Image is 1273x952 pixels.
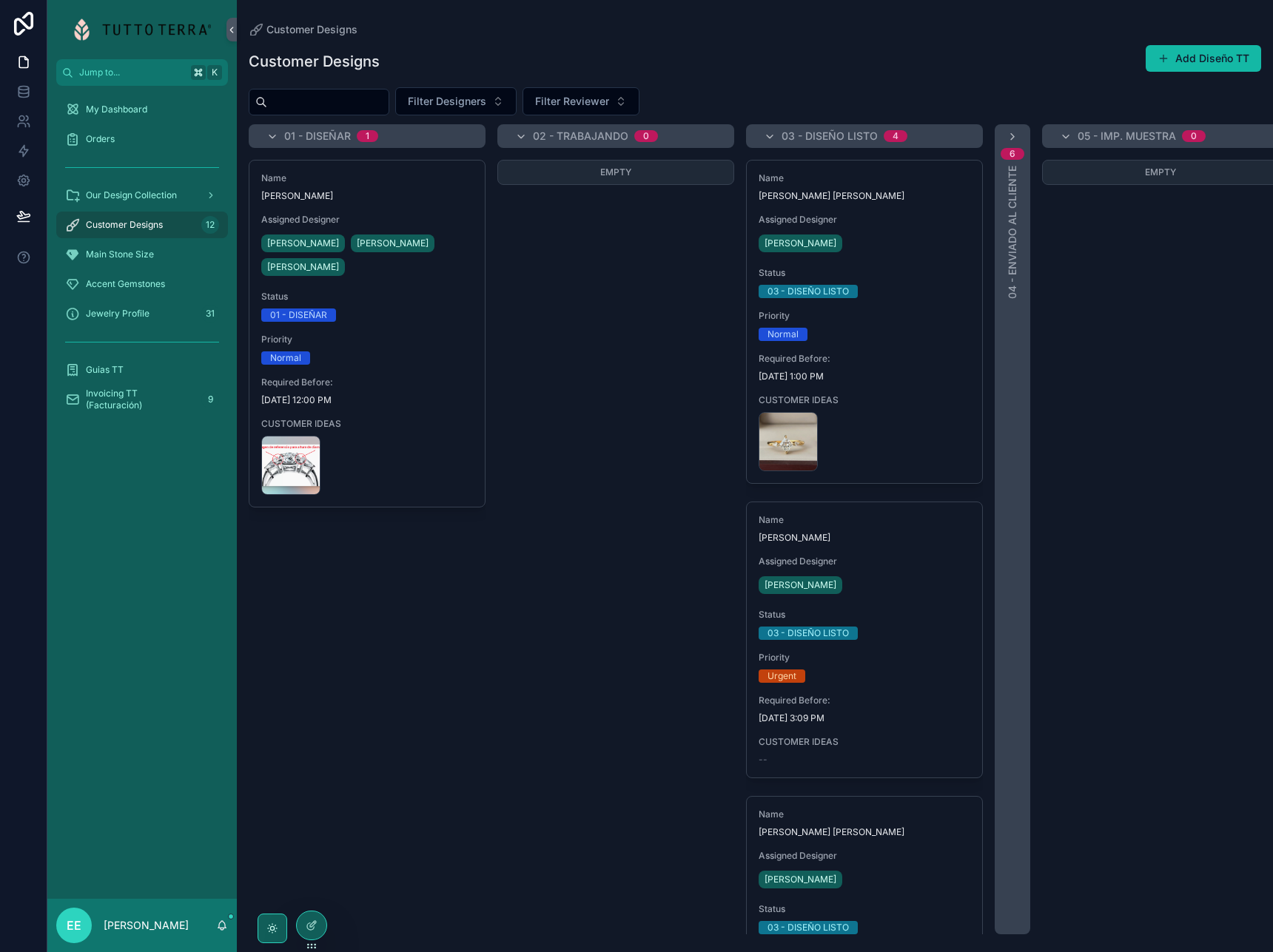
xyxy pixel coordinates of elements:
[47,86,237,432] div: scrollable content
[261,394,473,406] span: [DATE] 12:00 PM
[56,212,228,238] a: Customer Designs12
[782,129,878,144] span: 03 - DISEÑO LISTO
[1005,166,1020,299] span: 04 - ENVIADO AL CLIENTE
[765,579,836,591] span: [PERSON_NAME]
[284,129,351,144] span: 01 - DISEÑAR
[266,22,357,37] span: Customer Designs
[759,736,970,748] span: CUSTOMER IDEAS
[759,850,970,862] span: Assigned Designer
[201,216,219,234] div: 12
[643,130,649,142] div: 0
[759,826,970,838] span: [PERSON_NAME] [PERSON_NAME]
[1191,130,1197,142] div: 0
[759,695,970,706] span: Required Before:
[201,391,219,408] div: 9
[261,334,473,345] span: Priority
[209,67,221,78] span: K
[759,712,970,724] span: [DATE] 3:09 PM
[261,214,473,226] span: Assigned Designer
[86,388,195,411] span: Invoicing TT (Facturación)
[270,308,327,322] div: 01 - DISEÑAR
[1010,148,1015,160] div: 6
[56,182,228,209] a: Our Design Collection
[56,357,228,383] a: Guias TT
[86,133,115,145] span: Orders
[104,918,189,933] p: [PERSON_NAME]
[759,808,970,820] span: Name
[56,59,228,86] button: Jump to...K
[86,308,150,320] span: Jewelry Profile
[56,241,228,268] a: Main Stone Size
[759,190,970,202] span: [PERSON_NAME] [PERSON_NAME]
[261,172,473,184] span: Name
[523,87,639,115] button: Select Button
[249,51,380,72] h1: Customer Designs
[759,609,970,621] span: Status
[86,219,163,231] span: Customer Designs
[759,394,970,406] span: CUSTOMER IDEAS
[267,237,339,249] span: [PERSON_NAME]
[768,328,799,341] div: Normal
[533,129,628,144] span: 02 - TRABAJANDO
[759,172,970,184] span: Name
[746,502,983,778] a: Name[PERSON_NAME]Assigned Designer[PERSON_NAME]Status03 - DISEÑO LISTOPriorityUrgentRequired Befo...
[746,160,983,484] a: Name[PERSON_NAME] [PERSON_NAME]Assigned Designer[PERSON_NAME]Status03 - DISEÑO LISTOPriorityNorma...
[759,754,768,766] span: --
[600,166,631,178] span: Empty
[249,22,357,37] a: Customer Designs
[267,261,339,273] span: [PERSON_NAME]
[261,377,473,388] span: Required Before:
[759,267,970,279] span: Status
[261,291,473,303] span: Status
[768,669,796,683] div: Urgent
[366,130,369,142] div: 1
[768,921,849,934] div: 03 - DISEÑO LISTO
[768,285,849,298] div: 03 - DISEÑO LISTO
[759,310,970,322] span: Priority
[408,94,486,109] span: Filter Designers
[270,351,301,365] div: Normal
[1078,129,1176,144] span: 05 - IMP. MUESTRA
[86,364,124,376] span: Guias TT
[357,237,429,249] span: [PERSON_NAME]
[1146,45,1261,72] button: Add Diseño TT
[86,249,154,260] span: Main Stone Size
[261,190,473,202] span: [PERSON_NAME]
[56,386,228,413] a: Invoicing TT (Facturación)9
[535,94,609,109] span: Filter Reviewer
[759,652,970,664] span: Priority
[56,300,228,327] a: Jewelry Profile31
[67,916,81,934] span: EE
[765,874,836,885] span: [PERSON_NAME]
[56,271,228,297] a: Accent Gemstones
[79,67,185,78] span: Jump to...
[768,627,849,640] div: 03 - DISEÑO LISTO
[759,903,970,915] span: Status
[86,278,165,290] span: Accent Gemstones
[893,130,899,142] div: 4
[759,514,970,526] span: Name
[759,556,970,567] span: Assigned Designer
[56,126,228,152] a: Orders
[249,160,486,507] a: Name[PERSON_NAME]Assigned Designer[PERSON_NAME][PERSON_NAME][PERSON_NAME]Status01 - DISEÑARPriori...
[759,532,970,544] span: [PERSON_NAME]
[395,87,517,115] button: Select Button
[86,104,147,115] span: My Dashboard
[759,371,970,382] span: [DATE] 1:00 PM
[73,18,211,41] img: App logo
[759,353,970,365] span: Required Before:
[56,96,228,123] a: My Dashboard
[261,418,473,430] span: CUSTOMER IDEAS
[201,305,219,323] div: 31
[86,189,177,201] span: Our Design Collection
[765,237,836,249] span: [PERSON_NAME]
[1145,166,1176,178] span: Empty
[759,214,970,226] span: Assigned Designer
